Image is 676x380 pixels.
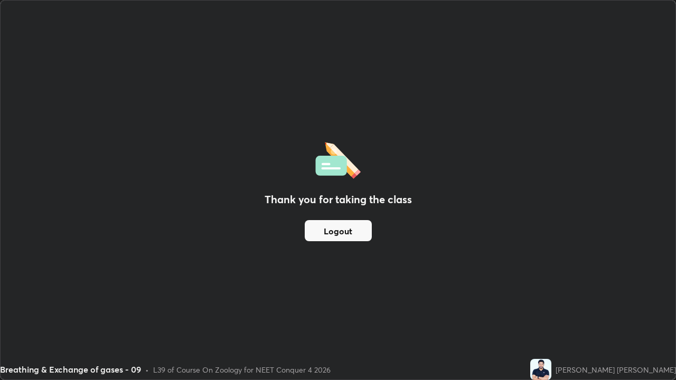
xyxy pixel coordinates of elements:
img: offlineFeedback.1438e8b3.svg [315,139,361,179]
img: 54718f5cc6424ee29a7c9693f4c7f7b6.jpg [530,359,551,380]
div: L39 of Course On Zoology for NEET Conquer 4 2026 [153,364,331,375]
div: • [145,364,149,375]
div: [PERSON_NAME] [PERSON_NAME] [556,364,676,375]
button: Logout [305,220,372,241]
h2: Thank you for taking the class [265,192,412,207]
